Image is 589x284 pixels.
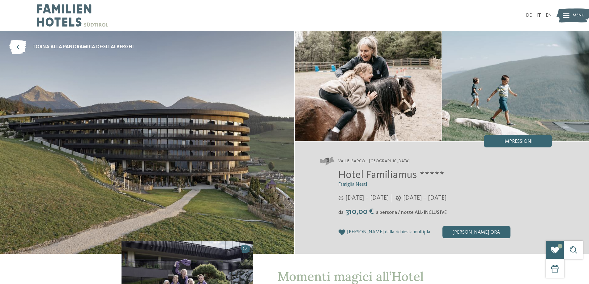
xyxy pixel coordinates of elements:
[442,31,589,141] img: Family hotel a Maranza
[536,13,541,18] a: IT
[338,158,410,164] span: Valle Isarco – [GEOGRAPHIC_DATA]
[395,195,402,201] i: Orari d'apertura inverno
[344,208,375,216] span: 310,00 €
[573,12,585,19] span: Menu
[546,241,564,259] a: 1
[546,13,552,18] a: EN
[338,195,344,201] i: Orari d'apertura estate
[442,226,510,238] div: [PERSON_NAME] ora
[295,31,442,141] img: Family hotel a Maranza
[32,44,134,50] span: torna alla panoramica degli alberghi
[347,230,430,235] span: [PERSON_NAME] dalla richiesta multipla
[503,139,533,144] span: Impressioni
[9,40,134,54] a: torna alla panoramica degli alberghi
[403,194,446,202] span: [DATE] – [DATE]
[345,194,389,202] span: [DATE] – [DATE]
[338,182,367,187] span: Famiglia Nestl
[338,210,344,215] span: da
[558,244,562,248] span: 1
[376,210,447,215] span: a persona / notte ALL-INCLUSIVE
[526,13,532,18] a: DE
